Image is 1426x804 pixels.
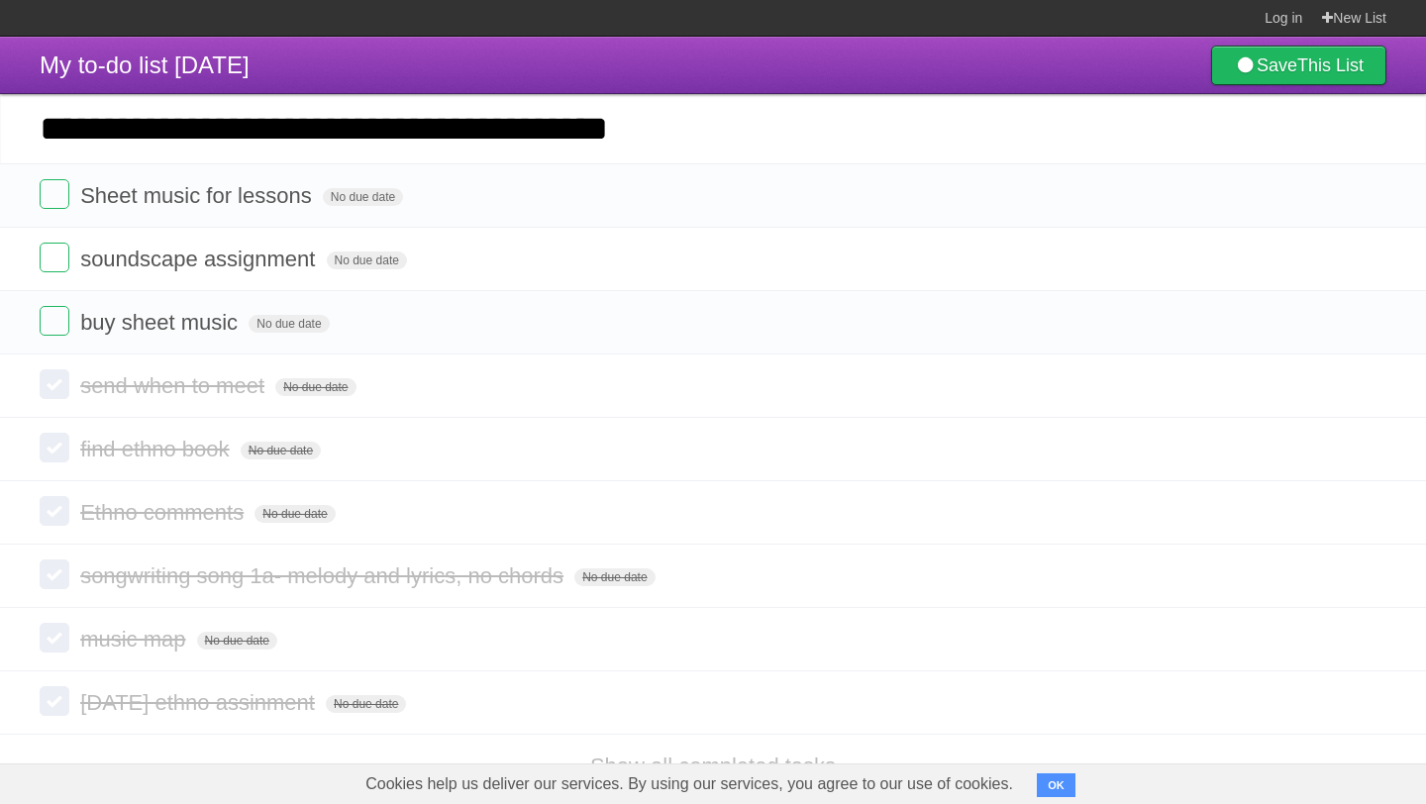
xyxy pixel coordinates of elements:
[80,690,320,715] span: [DATE] ethno assinment
[326,695,406,713] span: No due date
[40,179,69,209] label: Done
[80,563,568,588] span: songwriting song 1a- melody and lyrics, no chords
[40,306,69,336] label: Done
[323,188,403,206] span: No due date
[80,310,243,335] span: buy sheet music
[40,496,69,526] label: Done
[40,686,69,716] label: Done
[590,754,836,778] a: Show all completed tasks
[40,559,69,589] label: Done
[40,51,250,78] span: My to-do list [DATE]
[197,632,277,650] span: No due date
[80,247,320,271] span: soundscape assignment
[346,764,1033,804] span: Cookies help us deliver our services. By using our services, you agree to our use of cookies.
[40,369,69,399] label: Done
[80,183,317,208] span: Sheet music for lessons
[80,500,249,525] span: Ethno comments
[249,315,329,333] span: No due date
[40,433,69,462] label: Done
[255,505,335,523] span: No due date
[80,627,190,652] span: music map
[80,373,269,398] span: send when to meet
[1297,55,1364,75] b: This List
[80,437,234,461] span: find ethno book
[1211,46,1386,85] a: SaveThis List
[40,243,69,272] label: Done
[241,442,321,459] span: No due date
[1037,773,1075,797] button: OK
[327,251,407,269] span: No due date
[574,568,655,586] span: No due date
[40,623,69,653] label: Done
[275,378,356,396] span: No due date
